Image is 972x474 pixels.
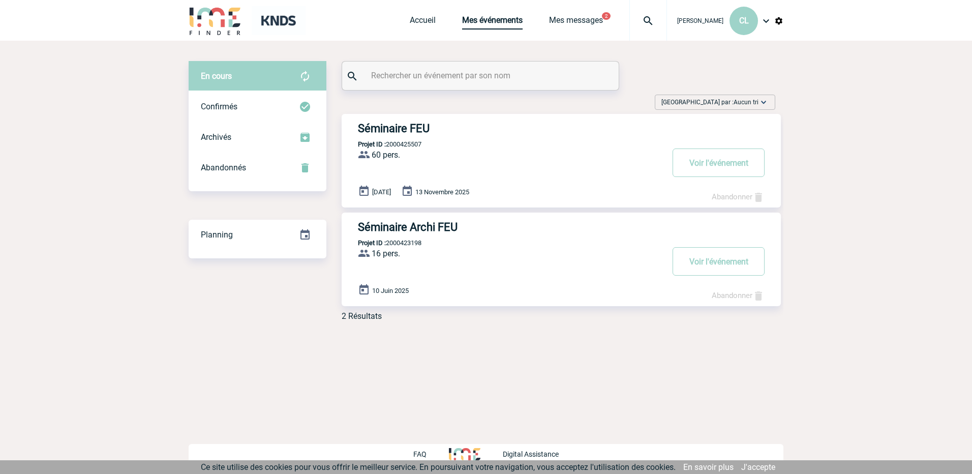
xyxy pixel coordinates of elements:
[758,97,769,107] img: baseline_expand_more_white_24dp-b.png
[189,219,326,249] a: Planning
[201,462,676,472] span: Ce site utilise des cookies pour vous offrir le meilleur service. En poursuivant votre navigation...
[413,450,427,458] p: FAQ
[342,239,421,247] p: 2000423198
[739,16,749,25] span: CL
[741,462,775,472] a: J'accepte
[372,150,400,160] span: 60 pers.
[189,153,326,183] div: Retrouvez ici tous vos événements annulés
[712,192,765,201] a: Abandonner
[683,462,734,472] a: En savoir plus
[342,221,781,233] a: Séminaire Archi FEU
[503,450,559,458] p: Digital Assistance
[661,97,758,107] span: [GEOGRAPHIC_DATA] par :
[342,122,781,135] a: Séminaire FEU
[358,140,386,148] b: Projet ID :
[189,61,326,92] div: Retrouvez ici tous vos évènements avant confirmation
[189,220,326,250] div: Retrouvez ici tous vos événements organisés par date et état d'avancement
[462,15,523,29] a: Mes événements
[342,311,382,321] div: 2 Résultats
[189,122,326,153] div: Retrouvez ici tous les événements que vous avez décidé d'archiver
[734,99,758,106] span: Aucun tri
[201,163,246,172] span: Abandonnés
[358,221,663,233] h3: Séminaire Archi FEU
[201,71,232,81] span: En cours
[201,132,231,142] span: Archivés
[602,12,611,20] button: 2
[449,448,480,460] img: http://www.idealmeetingsevents.fr/
[369,68,595,83] input: Rechercher un événement par son nom
[358,122,663,135] h3: Séminaire FEU
[372,249,400,258] span: 16 pers.
[410,15,436,29] a: Accueil
[201,102,237,111] span: Confirmés
[372,287,409,294] span: 10 Juin 2025
[677,17,723,24] span: [PERSON_NAME]
[372,188,391,196] span: [DATE]
[201,230,233,240] span: Planning
[673,149,765,177] button: Voir l'événement
[342,140,421,148] p: 2000425507
[189,6,241,35] img: IME-Finder
[712,291,765,300] a: Abandonner
[358,239,386,247] b: Projet ID :
[413,449,449,458] a: FAQ
[673,247,765,276] button: Voir l'événement
[549,15,603,29] a: Mes messages
[415,188,469,196] span: 13 Novembre 2025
